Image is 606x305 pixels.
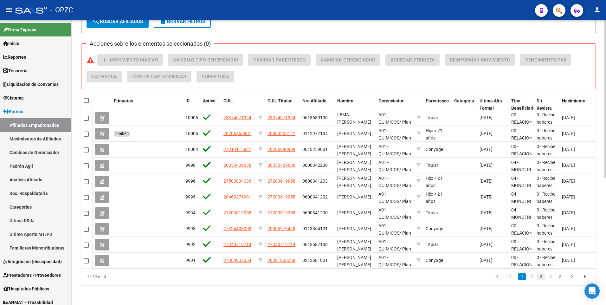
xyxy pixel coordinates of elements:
[378,112,399,125] span: A01 - QUIMICOS
[81,269,183,285] div: 1.069 total
[480,146,506,153] div: [DATE]
[480,257,506,264] div: [DATE]
[511,207,551,220] span: 04 - MONOTRIBUTISTAS
[562,147,575,152] span: [DATE]
[268,258,295,263] span: 20321936238
[517,271,527,282] li: page 1
[185,242,196,247] span: 9992
[337,176,371,188] span: [PERSON_NAME] [PERSON_NAME]
[223,115,251,120] span: 23374671324
[511,191,551,204] span: 04 - MONOTRIBUTISTAS
[92,17,100,25] mat-icon: search
[185,226,196,231] span: 9993
[480,241,506,248] div: [DATE]
[185,258,196,263] span: 9991
[5,6,13,14] mat-icon: menu
[337,210,371,215] span: [PERSON_NAME]
[265,94,300,115] datatable-header-cell: CUIL Titular
[480,98,502,111] span: Ultima Alta Formal
[183,94,200,115] datatable-header-cell: ID
[302,194,328,199] span: 0600341202
[302,258,328,263] span: 0213681001
[337,239,371,251] span: [PERSON_NAME] [PERSON_NAME]
[511,112,541,139] span: 00 - RELACION DE DEPENDENCIA
[378,98,403,103] span: Gerenciador
[248,54,311,66] button: Cambiar Parentesco
[268,98,292,103] span: CUIL Titular
[115,131,129,136] span: pmibeb
[580,273,592,280] a: go to last page
[537,128,563,148] span: 0 - Recibe haberes regularmente
[223,147,251,152] span: 27314115827
[185,178,196,184] span: 9996
[127,71,191,82] button: Identificar Modificar
[3,272,61,279] span: Prestadores / Proveedores
[3,108,23,115] span: Padrón
[378,160,399,172] span: A01 - QUIMICOS
[525,57,566,63] span: Vencimiento PMI
[562,115,575,120] span: [DATE]
[223,131,251,136] span: 20706466801
[426,147,443,152] span: Cónyuge
[511,255,541,282] span: 00 - RELACION DE DEPENDENCIA
[337,160,371,172] span: [PERSON_NAME] [PERSON_NAME]
[302,210,328,215] span: 0600341200
[378,191,399,204] span: A01 - QUIMICOS
[537,98,552,111] span: Sit. Revista
[537,144,563,164] span: 0 - Recibe haberes regularmente
[511,144,541,171] span: 00 - RELACION DE DEPENDENCIA
[450,57,510,63] span: Reinformar Movimiento
[185,131,198,136] span: 10005
[268,226,295,231] span: 20306976428
[337,144,371,156] span: [PERSON_NAME] [PERSON_NAME]
[378,239,399,251] span: A01 - QUIMICOS
[509,94,534,115] datatable-header-cell: Tipo Beneficiario
[50,3,73,17] span: - OPZC
[302,147,328,152] span: 0613259001
[223,210,251,215] span: 27203619958
[185,210,196,215] span: 9994
[185,115,198,120] span: 10006
[537,176,563,195] span: 0 - Recibe haberes regularmente
[477,94,509,115] datatable-header-cell: Ultima Alta Formal
[302,131,328,136] span: 0112977104
[337,112,371,125] span: LEMA [PERSON_NAME]
[268,147,295,152] span: 20286990909
[111,94,183,115] datatable-header-cell: Etiquetas
[534,94,559,115] datatable-header-cell: Sit. Revista
[337,131,371,136] span: [PERSON_NAME]
[511,176,551,188] span: 04 - MONOTRIBUTISTAS
[559,94,594,115] datatable-header-cell: Nacimiento
[546,271,555,282] li: page 4
[87,71,122,82] button: Categoria
[268,163,295,168] span: 20350409638
[378,255,399,267] span: A01 - QUIMICOS
[97,54,163,66] button: Movimiento Masivo
[426,128,442,140] span: Hijo < 21 años
[504,273,516,280] a: go to previous page
[154,15,211,28] button: Borrar Filtros
[547,273,554,280] a: 4
[302,226,328,231] span: 0113364101
[480,130,506,137] div: [DATE]
[562,163,575,168] span: [DATE]
[511,160,551,172] span: 04 - MONOTRIBUTISTAS
[426,163,438,168] span: Titular
[223,163,251,168] span: 20350409638
[556,273,564,280] a: 5
[562,194,575,199] span: [DATE]
[173,57,238,63] span: Cambiar Tipo Beneficiario
[562,226,575,231] span: [DATE]
[511,223,541,250] span: 00 - RELACION DE DEPENDENCIA
[378,207,399,220] span: A01 - QUIMICOS
[197,71,234,82] button: Cobertura
[185,163,196,168] span: 9998
[385,54,440,66] button: Agregar Etiqueta
[337,226,371,231] span: [PERSON_NAME]
[426,210,438,215] span: Titular
[518,273,526,280] a: 1
[480,178,506,185] div: [DATE]
[337,255,371,267] span: [PERSON_NAME] [PERSON_NAME]
[562,210,575,215] span: [DATE]
[168,54,243,66] button: Cambiar Tipo Beneficiario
